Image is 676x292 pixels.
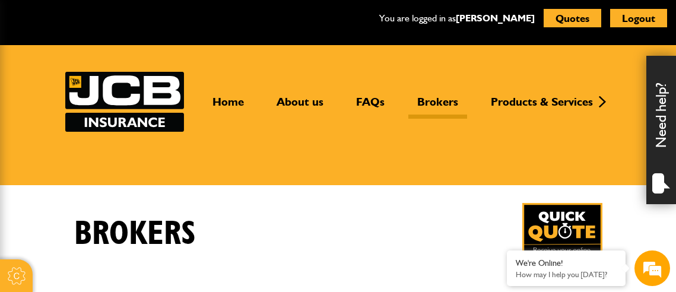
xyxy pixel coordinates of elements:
[204,95,253,119] a: Home
[408,95,467,119] a: Brokers
[347,95,393,119] a: FAQs
[379,11,535,26] p: You are logged in as
[610,9,667,27] button: Logout
[74,214,196,254] h1: Brokers
[516,258,617,268] div: We're Online!
[522,203,602,283] img: Quick Quote
[268,95,332,119] a: About us
[646,56,676,204] div: Need help?
[544,9,601,27] button: Quotes
[522,203,602,283] a: Get your insurance quote in just 2-minutes
[516,270,617,279] p: How may I help you today?
[482,95,602,119] a: Products & Services
[65,72,184,132] img: JCB Insurance Services logo
[65,72,184,132] a: JCB Insurance Services
[456,12,535,24] a: [PERSON_NAME]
